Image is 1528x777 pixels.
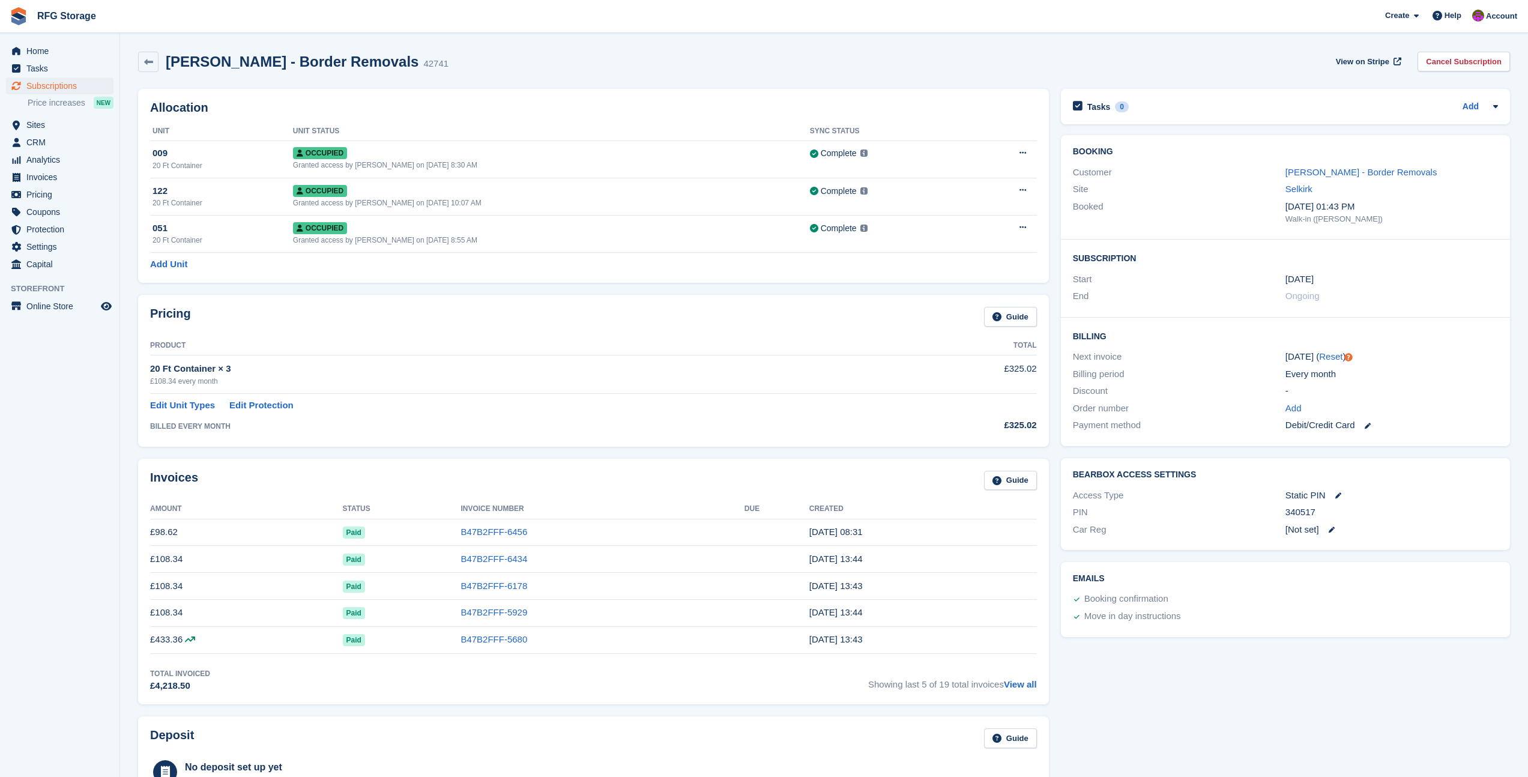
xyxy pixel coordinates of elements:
td: £325.02 [872,355,1036,393]
span: Showing last 5 of 19 total invoices [868,668,1037,693]
div: Tooltip anchor [1343,352,1354,363]
a: menu [6,204,113,220]
h2: Billing [1073,330,1498,342]
div: 0 [1115,101,1129,112]
a: B47B2FFF-6456 [461,527,527,537]
span: Paid [343,554,365,566]
span: Price increases [28,97,85,109]
div: 20 Ft Container [152,235,293,246]
a: menu [6,151,113,168]
div: 20 Ft Container [152,198,293,208]
div: Car Reg [1073,523,1285,537]
div: [Not set] [1285,523,1498,537]
span: Paid [343,581,365,593]
th: Due [744,500,809,519]
span: Paid [343,607,365,619]
div: Total Invoiced [150,668,210,679]
th: Created [809,500,1037,519]
div: Customer [1073,166,1285,180]
img: stora-icon-8386f47178a22dfd0bd8f6a31ec36ba5ce8667c1dd55bd0f319d3a0aa187defe.svg [10,7,28,25]
a: Edit Unit Types [150,399,215,413]
th: Amount [150,500,343,519]
a: menu [6,77,113,94]
div: 42741 [423,57,448,71]
time: 2025-06-05 12:44:36 UTC [809,607,863,617]
div: Debit/Credit Card [1285,419,1498,432]
a: Guide [984,728,1037,748]
h2: Deposit [150,728,194,748]
a: menu [6,221,113,238]
span: Home [26,43,98,59]
div: £4,218.50 [150,679,210,693]
img: icon-info-grey-7440780725fd019a000dd9b08b2336e03edf1995a4989e88bcd33f0948082b44.svg [860,187,868,195]
h2: Allocation [150,101,1037,115]
th: Product [150,336,872,355]
a: Edit Protection [229,399,294,413]
div: 20 Ft Container [152,160,293,171]
a: menu [6,238,113,255]
div: End [1073,289,1285,303]
span: Capital [26,256,98,273]
span: Occupied [293,185,347,197]
span: Invoices [26,169,98,186]
h2: Pricing [150,307,191,327]
a: Guide [984,471,1037,491]
time: 2025-05-05 12:43:57 UTC [809,634,863,644]
th: Status [343,500,461,519]
a: B47B2FFF-6434 [461,554,527,564]
td: £108.34 [150,546,343,573]
th: Unit [150,122,293,141]
div: £325.02 [872,419,1036,432]
h2: Emails [1073,574,1498,584]
time: 2025-07-05 12:43:56 UTC [809,581,863,591]
div: 051 [152,222,293,235]
div: Discount [1073,384,1285,398]
a: View all [1004,679,1037,689]
a: Selkirk [1285,184,1312,194]
div: Complete [821,185,857,198]
div: PIN [1073,506,1285,519]
a: menu [6,169,113,186]
div: Every month [1285,367,1498,381]
div: Booked [1073,200,1285,225]
h2: Subscription [1073,252,1498,264]
a: Price increases NEW [28,96,113,109]
a: Guide [984,307,1037,327]
time: 2025-08-08 07:31:18 UTC [809,527,863,537]
span: CRM [26,134,98,151]
div: NEW [94,97,113,109]
div: Move in day instructions [1084,609,1181,624]
span: Paid [343,634,365,646]
a: menu [6,116,113,133]
div: Billing period [1073,367,1285,381]
time: 2025-08-05 12:44:45 UTC [809,554,863,564]
a: Add Unit [150,258,187,271]
div: 20 Ft Container × 3 [150,362,872,376]
td: £108.34 [150,599,343,626]
span: Create [1385,10,1409,22]
div: Walk-in ([PERSON_NAME]) [1285,213,1498,225]
span: Online Store [26,298,98,315]
div: Access Type [1073,489,1285,503]
a: B47B2FFF-5680 [461,634,527,644]
td: £433.36 [150,626,343,653]
span: Help [1445,10,1461,22]
div: Order number [1073,402,1285,416]
a: Add [1285,402,1302,416]
h2: Invoices [150,471,198,491]
div: BILLED EVERY MONTH [150,421,872,432]
div: Granted access by [PERSON_NAME] on [DATE] 10:07 AM [293,198,810,208]
div: [DATE] ( ) [1285,350,1498,364]
span: Ongoing [1285,291,1320,301]
h2: Tasks [1087,101,1111,112]
span: Account [1486,10,1517,22]
a: B47B2FFF-5929 [461,607,527,617]
div: Granted access by [PERSON_NAME] on [DATE] 8:30 AM [293,160,810,171]
div: - [1285,384,1498,398]
h2: [PERSON_NAME] - Border Removals [166,53,418,70]
div: Booking confirmation [1084,592,1168,606]
a: Cancel Subscription [1418,52,1510,71]
a: B47B2FFF-6178 [461,581,527,591]
span: Protection [26,221,98,238]
div: Static PIN [1285,489,1498,503]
